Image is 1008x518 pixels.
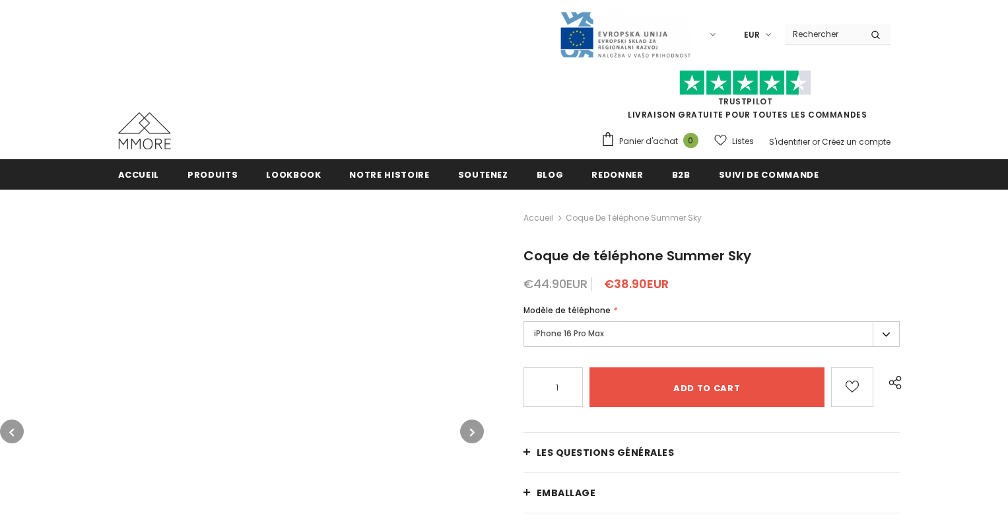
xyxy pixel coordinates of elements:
[718,96,773,107] a: TrustPilot
[523,433,900,472] a: Les questions générales
[672,168,690,181] span: B2B
[812,136,820,147] span: or
[559,11,691,59] img: Javni Razpis
[744,28,760,42] span: EUR
[591,168,643,181] span: Redonner
[118,159,160,189] a: Accueil
[591,159,643,189] a: Redonner
[714,129,754,153] a: Listes
[589,367,824,407] input: Add to cart
[785,24,861,44] input: Search Site
[601,131,705,151] a: Panier d'achat 0
[458,168,508,181] span: soutenez
[769,136,810,147] a: S'identifier
[523,210,553,226] a: Accueil
[458,159,508,189] a: soutenez
[537,159,564,189] a: Blog
[719,159,819,189] a: Suivi de commande
[118,112,171,149] img: Cas MMORE
[523,473,900,513] a: EMBALLAGE
[822,136,890,147] a: Créez un compte
[523,305,611,316] span: Modèle de téléphone
[118,168,160,181] span: Accueil
[604,276,669,292] span: €38.90EUR
[266,168,321,181] span: Lookbook
[523,321,900,347] label: iPhone 16 Pro Max
[523,246,751,265] span: Coque de téléphone Summer Sky
[537,168,564,181] span: Blog
[601,76,890,120] span: LIVRAISON GRATUITE POUR TOUTES LES COMMANDES
[679,70,811,96] img: Faites confiance aux étoiles pilotes
[537,446,675,459] span: Les questions générales
[683,133,698,148] span: 0
[187,168,238,181] span: Produits
[719,168,819,181] span: Suivi de commande
[266,159,321,189] a: Lookbook
[349,168,429,181] span: Notre histoire
[566,210,702,226] span: Coque de téléphone Summer Sky
[537,486,596,499] span: EMBALLAGE
[672,159,690,189] a: B2B
[619,135,678,148] span: Panier d'achat
[523,276,588,292] span: €44.90EUR
[349,159,429,189] a: Notre histoire
[187,159,238,189] a: Produits
[559,28,691,40] a: Javni Razpis
[732,135,754,148] span: Listes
